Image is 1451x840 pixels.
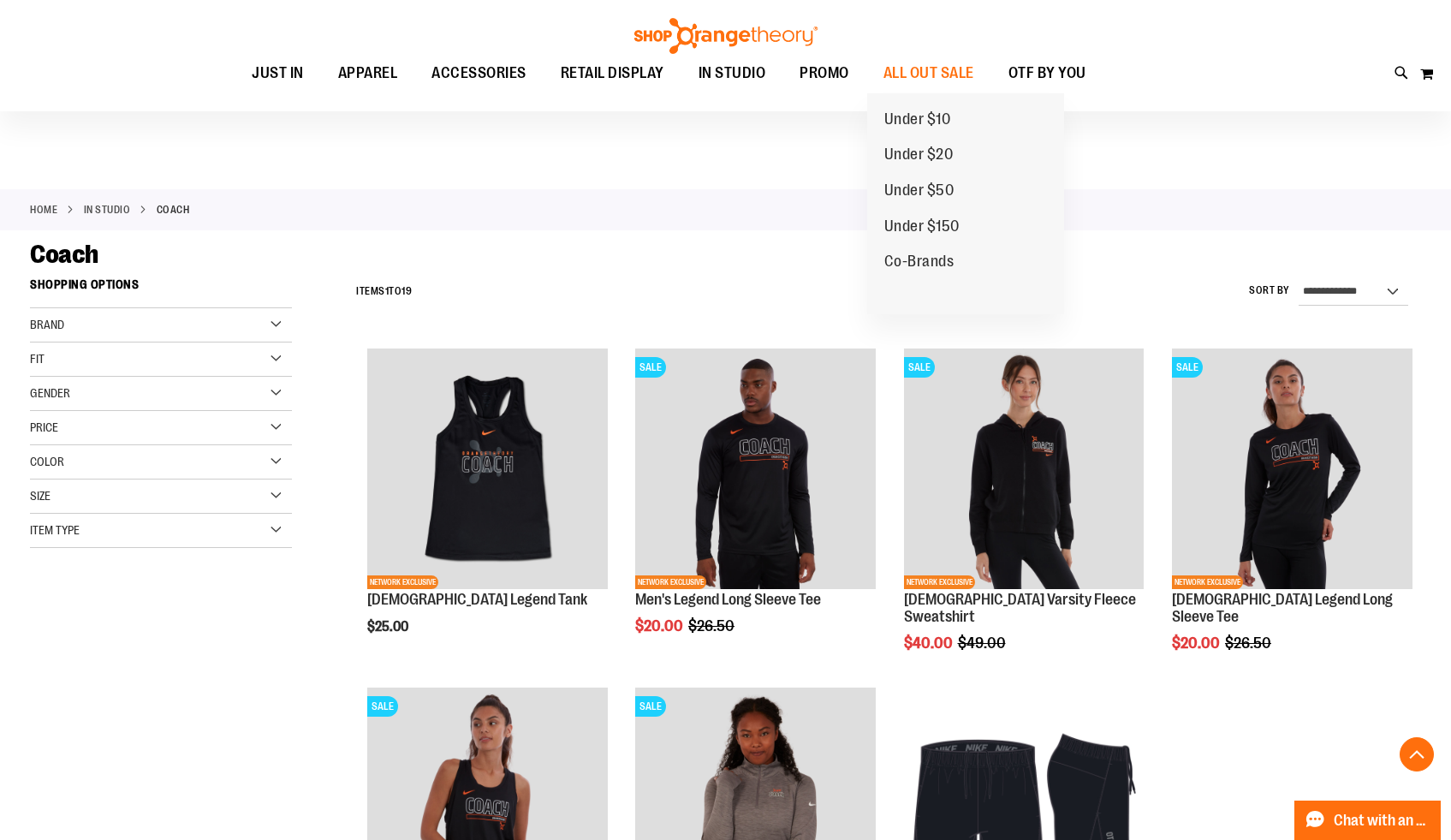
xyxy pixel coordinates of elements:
a: [DEMOGRAPHIC_DATA] Legend Long Sleeve Tee [1172,591,1393,625]
a: Home [30,202,57,217]
span: ALL OUT SALE [883,54,974,92]
a: OTF Mens Coach FA22 Legend 2.0 LS Tee - Black primary imageSALENETWORK EXCLUSIVE [635,349,876,592]
a: IN STUDIO [84,202,131,217]
button: Chat with an Expert [1294,801,1442,840]
span: Size [30,489,51,503]
img: OTF Ladies Coach FA22 Legend LS Tee - Black primary image [1172,349,1412,589]
span: Fit [30,352,45,366]
div: product [627,340,884,678]
span: 19 [401,285,412,297]
span: $49.00 [958,634,1008,652]
span: SALE [635,696,666,717]
span: APPAREL [338,54,398,92]
span: NETWORK EXCLUSIVE [635,575,706,589]
span: 1 [385,285,390,297]
span: SALE [635,357,666,378]
img: OTF Ladies Coach FA23 Legend Tank - Black primary image [367,349,608,589]
span: NETWORK EXCLUSIVE [367,575,438,589]
span: ACCESSORIES [431,54,526,92]
span: NETWORK EXCLUSIVE [904,575,975,589]
strong: Coach [157,202,190,217]
span: OTF BY YOU [1008,54,1086,92]
span: $20.00 [1172,634,1222,652]
span: Chat with an Expert [1334,813,1430,829]
h2: Items to [356,278,412,305]
span: SALE [367,696,398,717]
a: OTF Ladies Coach FA23 Legend Tank - Black primary imageNETWORK EXCLUSIVE [367,349,608,592]
div: product [1163,340,1421,695]
a: OTF Ladies Coach FA22 Legend LS Tee - Black primary imageSALENETWORK EXCLUSIVE [1172,349,1412,592]
span: Under $50 [884,182,954,203]
a: OTF Ladies Coach FA22 Varsity Fleece Full Zip - Black primary imageSALENETWORK EXCLUSIVE [904,349,1145,592]
button: Back To Top [1400,737,1434,771]
span: JUST IN [252,54,304,92]
div: product [895,340,1153,695]
div: product [359,340,616,678]
strong: Shopping Options [30,270,292,308]
img: Shop Orangetheory [632,18,820,54]
span: Price [30,420,58,434]
span: Item Type [30,523,80,537]
span: IN STUDIO [699,54,766,92]
span: NETWORK EXCLUSIVE [1172,575,1243,589]
a: [DEMOGRAPHIC_DATA] Varsity Fleece Sweatshirt [904,591,1136,625]
label: Sort By [1249,283,1290,298]
span: $20.00 [635,617,686,634]
img: OTF Mens Coach FA22 Legend 2.0 LS Tee - Black primary image [635,349,876,589]
span: $40.00 [904,634,955,652]
span: $26.50 [688,617,737,634]
span: Color [30,455,64,468]
span: Coach [30,240,98,269]
span: SALE [1172,357,1203,378]
span: PROMO [800,54,849,92]
span: Under $150 [884,217,960,239]
span: RETAIL DISPLAY [561,54,664,92]
span: $26.50 [1225,634,1274,652]
span: Under $10 [884,110,951,132]
a: Men's Legend Long Sleeve Tee [635,591,821,608]
span: $25.00 [367,619,411,634]
span: SALE [904,357,935,378]
span: Brand [30,318,64,331]
span: Under $20 [884,146,954,167]
span: Gender [30,386,70,400]
a: [DEMOGRAPHIC_DATA] Legend Tank [367,591,587,608]
span: Co-Brands [884,253,954,274]
img: OTF Ladies Coach FA22 Varsity Fleece Full Zip - Black primary image [904,349,1145,589]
